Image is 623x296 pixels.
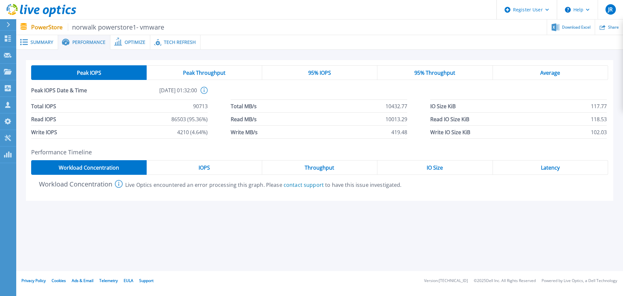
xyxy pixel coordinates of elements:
a: contact support [284,181,324,188]
h2: Performance Timeline [31,149,608,156]
span: Average [540,70,560,75]
span: Read MB/s [231,113,257,125]
span: 90713 [193,100,208,112]
span: Write MB/s [231,126,258,138]
span: Peak IOPS Date & Time [31,87,114,99]
span: 95% IOPS [308,70,331,75]
p: PowerStore [31,23,165,31]
span: Workload Concentration [59,165,119,170]
span: 419.48 [391,126,407,138]
span: Peak IOPS [77,70,101,75]
span: JR [608,7,613,12]
span: 95% Throughput [414,70,455,75]
a: Support [139,278,153,283]
span: Write IOPS [31,126,57,138]
span: Total MB/s [231,100,257,112]
span: 10013.29 [385,113,407,125]
span: 102.03 [591,126,607,138]
span: Write IO Size KiB [430,126,470,138]
span: Peak Throughput [183,70,226,75]
span: Throughput [305,165,334,170]
span: 10432.77 [385,100,407,112]
a: EULA [124,278,133,283]
span: Share [608,25,619,29]
span: 118.53 [591,113,607,125]
span: 4210 (4.64%) [177,126,208,138]
span: Read IO Size KiB [430,113,469,125]
span: [DATE] 01:32:00 [114,87,197,99]
span: Tech Refresh [164,40,196,45]
span: IOPS [199,165,210,170]
span: Read IOPS [31,113,56,125]
span: 117.77 [591,100,607,112]
li: Powered by Live Optics, a Dell Technology [542,279,617,283]
span: Total IOPS [31,100,56,112]
a: Cookies [52,278,66,283]
span: IO Size KiB [430,100,456,112]
li: Version: [TECHNICAL_ID] [424,279,468,283]
span: norwalk powerstore1- vmware [68,23,165,31]
span: Download Excel [562,25,591,29]
a: Privacy Policy [21,278,46,283]
span: 86503 (95.36%) [171,113,208,125]
h4: Workload Concentration [31,180,112,188]
span: Summary [31,40,53,45]
span: IO Size [427,165,443,170]
a: Telemetry [99,278,118,283]
li: © 2025 Dell Inc. All Rights Reserved [474,279,536,283]
div: Live Optics encountered an error processing this graph. Please to have this issue investigated. [125,182,402,188]
span: Latency [541,165,560,170]
span: Optimize [125,40,145,45]
a: Ads & Email [72,278,93,283]
span: Performance [72,40,105,45]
